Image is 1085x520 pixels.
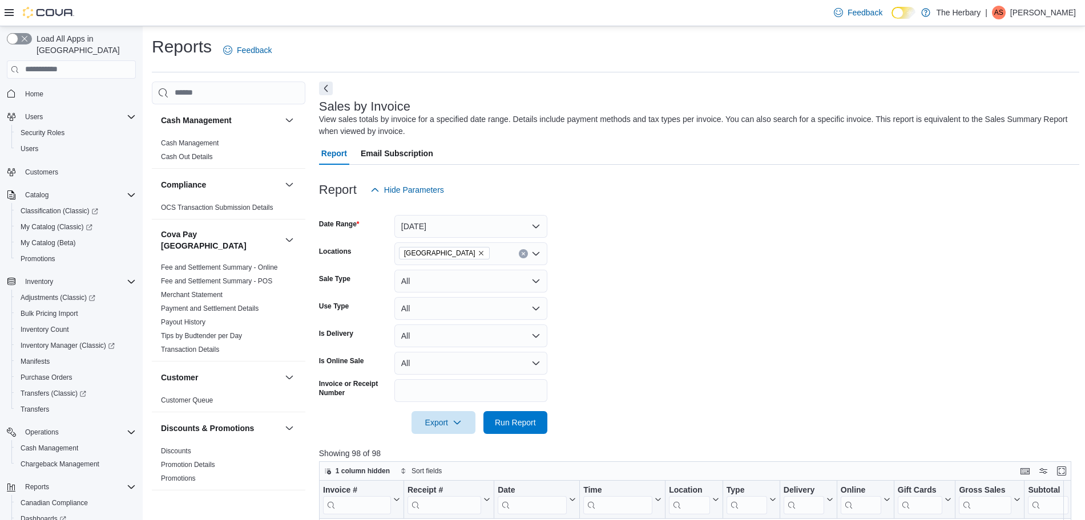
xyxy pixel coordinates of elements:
[11,251,140,267] button: Promotions
[161,204,273,212] a: OCS Transaction Submission Details
[283,178,296,192] button: Compliance
[283,113,296,127] button: Cash Management
[21,87,48,101] a: Home
[531,249,541,258] button: Open list of options
[21,110,136,124] span: Users
[32,33,136,56] span: Load All Apps in [GEOGRAPHIC_DATA]
[959,485,1021,514] button: Gross Sales
[992,6,1006,19] div: Alex Saez
[498,485,567,495] div: Date
[412,411,475,434] button: Export
[283,371,296,384] button: Customer
[161,372,280,383] button: Customer
[1036,464,1050,478] button: Display options
[11,401,140,417] button: Transfers
[2,164,140,180] button: Customers
[898,485,952,514] button: Gift Cards
[394,297,547,320] button: All
[21,222,92,231] span: My Catalog (Classic)
[16,457,136,471] span: Chargeback Management
[2,424,140,440] button: Operations
[418,411,469,434] span: Export
[323,485,391,514] div: Invoice #
[21,480,136,494] span: Reports
[319,448,1079,459] p: Showing 98 of 98
[21,188,53,202] button: Catalog
[11,219,140,235] a: My Catalog (Classic)
[16,236,80,250] a: My Catalog (Beta)
[361,142,433,165] span: Email Subscription
[16,307,83,320] a: Bulk Pricing Import
[16,252,60,266] a: Promotions
[404,247,475,259] span: [GEOGRAPHIC_DATA]
[784,485,833,514] button: Delivery
[583,485,652,514] div: Time
[408,485,481,514] div: Receipt # URL
[16,323,74,336] a: Inventory Count
[784,485,824,495] div: Delivery
[396,464,446,478] button: Sort fields
[16,142,136,156] span: Users
[936,6,981,19] p: The Herbary
[336,466,390,476] span: 1 column hidden
[495,417,536,428] span: Run Report
[16,323,136,336] span: Inventory Count
[152,444,305,490] div: Discounts & Promotions
[161,446,191,456] span: Discounts
[21,480,54,494] button: Reports
[161,474,196,482] a: Promotions
[21,188,136,202] span: Catalog
[21,238,76,247] span: My Catalog (Beta)
[161,203,273,212] span: OCS Transaction Submission Details
[829,1,887,24] a: Feedback
[152,393,305,412] div: Customer
[161,474,196,483] span: Promotions
[841,485,881,495] div: Online
[16,371,77,384] a: Purchase Orders
[25,277,53,286] span: Inventory
[161,179,280,190] button: Compliance
[841,485,881,514] div: Online
[21,293,95,302] span: Adjustments (Classic)
[399,247,490,259] span: Kingston
[283,233,296,247] button: Cova Pay [GEOGRAPHIC_DATA]
[848,7,882,18] span: Feedback
[161,318,205,327] span: Payout History
[498,485,576,514] button: Date
[959,485,1011,514] div: Gross Sales
[161,396,213,405] span: Customer Queue
[161,422,280,434] button: Discounts & Promotions
[323,485,400,514] button: Invoice #
[21,110,47,124] button: Users
[727,485,767,514] div: Type
[784,485,824,514] div: Delivery
[16,339,136,352] span: Inventory Manager (Classic)
[16,126,69,140] a: Security Roles
[727,485,776,514] button: Type
[21,275,58,289] button: Inventory
[1055,464,1068,478] button: Enter fullscreen
[25,428,59,437] span: Operations
[152,136,305,168] div: Cash Management
[161,422,254,434] h3: Discounts & Promotions
[319,274,350,283] label: Sale Type
[11,385,140,401] a: Transfers (Classic)
[2,187,140,203] button: Catalog
[321,142,347,165] span: Report
[25,482,49,491] span: Reports
[394,215,547,238] button: [DATE]
[11,125,140,141] button: Security Roles
[394,324,547,347] button: All
[161,304,259,312] a: Payment and Settlement Details
[21,425,63,439] button: Operations
[161,291,223,299] a: Merchant Statement
[161,396,213,404] a: Customer Queue
[898,485,943,514] div: Gift Card Sales
[161,229,280,251] button: Cova Pay [GEOGRAPHIC_DATA]
[21,405,49,414] span: Transfers
[319,379,390,397] label: Invoice or Receipt Number
[21,206,98,216] span: Classification (Classic)
[11,495,140,511] button: Canadian Compliance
